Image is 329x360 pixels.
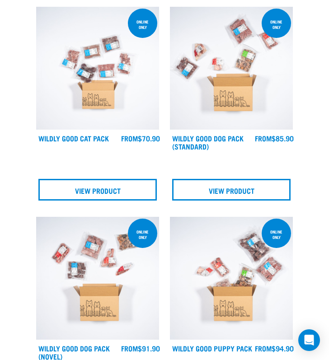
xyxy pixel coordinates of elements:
div: $91.90 [121,344,160,352]
div: $94.90 [255,344,294,352]
a: View Product [38,179,157,201]
div: $85.90 [255,134,294,142]
a: Wildly Good Puppy Pack [172,346,252,350]
div: $70.90 [121,134,160,142]
span: FROM [255,346,272,350]
a: Wildly Good Dog Pack (Novel) [38,346,110,358]
a: Wildly Good Cat Pack [38,136,109,140]
span: FROM [255,136,272,140]
a: Wildly Good Dog Pack (Standard) [172,136,244,148]
span: FROM [121,136,138,140]
img: Puppy 0 2sec [170,217,293,340]
div: Open Intercom Messenger [298,329,320,351]
div: Online Only [262,15,291,34]
div: Online Only [128,225,157,244]
div: ONLINE ONLY [128,15,157,34]
img: Cat 0 2sec [36,7,159,130]
div: Online Only [262,225,291,244]
img: Dog Novel 0 2sec [36,217,159,340]
span: FROM [121,346,138,350]
a: View Product [172,179,291,201]
img: Dog 0 2sec [170,7,293,130]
